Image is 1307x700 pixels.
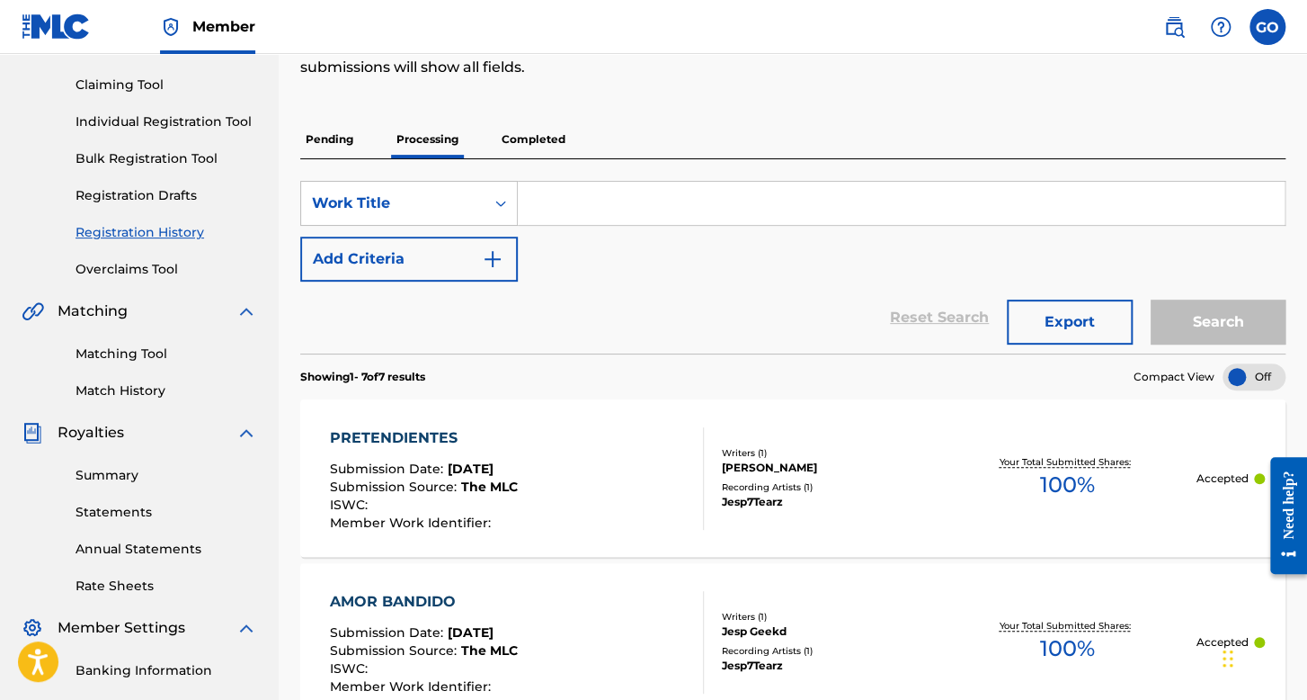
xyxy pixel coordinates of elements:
[22,422,43,444] img: Royalties
[76,76,257,94] a: Claiming Tool
[391,121,464,158] p: Processing
[300,35,1059,78] p: Updated information on an existing work will only show in the corresponding fields. New work subm...
[76,503,257,522] a: Statements
[1156,9,1192,45] a: Public Search
[300,237,518,282] button: Add Criteria
[76,149,257,168] a: Bulk Registration Tool
[330,515,495,531] span: Member Work Identifier :
[22,301,44,322] img: Matching
[1000,619,1135,633] p: Your Total Submitted Shares:
[76,577,257,596] a: Rate Sheets
[236,301,257,322] img: expand
[330,427,518,449] div: PRETENDIENTES
[1257,444,1307,588] iframe: Resource Center
[448,461,493,477] span: [DATE]
[496,121,571,158] p: Completed
[1196,471,1249,487] p: Accepted
[76,540,257,559] a: Annual Statements
[461,479,518,495] span: The MLC
[330,642,461,659] span: Submission Source :
[58,301,128,322] span: Matching
[1134,369,1214,385] span: Compact View
[721,624,938,640] div: Jesp Geekd
[76,112,257,131] a: Individual Registration Tool
[1000,455,1135,469] p: Your Total Submitted Shares:
[76,260,257,279] a: Overclaims Tool
[76,661,257,680] a: Banking Information
[330,461,448,477] span: Submission Date :
[1217,614,1307,700] iframe: Chat Widget
[1007,300,1133,345] button: Export
[76,381,257,400] a: Match History
[312,193,474,214] div: Work Title
[76,466,257,485] a: Summary
[160,16,182,38] img: Top Rightsholder
[330,479,461,495] span: Submission Source :
[1223,632,1233,686] div: Arrastrar
[1040,633,1095,665] span: 100 %
[22,13,91,40] img: MLC Logo
[22,617,43,639] img: Member Settings
[76,345,257,363] a: Matching Tool
[1210,16,1231,38] img: help
[1217,614,1307,700] div: Widget de chat
[76,223,257,242] a: Registration History
[236,617,257,639] img: expand
[1249,9,1285,45] div: User Menu
[300,181,1285,354] form: Search Form
[236,422,257,444] img: expand
[58,617,185,639] span: Member Settings
[192,16,255,37] span: Member
[721,460,938,476] div: [PERSON_NAME]
[330,624,448,641] span: Submission Date :
[76,186,257,205] a: Registration Drafts
[1163,16,1185,38] img: search
[721,610,938,624] div: Writers ( 1 )
[330,497,372,513] span: ISWC :
[300,121,359,158] p: Pending
[721,494,938,510] div: Jesp7Tearz
[1040,469,1095,501] span: 100 %
[300,399,1285,557] a: PRETENDIENTESSubmission Date:[DATE]Submission Source:The MLCISWC:Member Work Identifier:Writers (...
[300,369,425,385] p: Showing 1 - 7 of 7 results
[58,422,124,444] span: Royalties
[721,658,938,674] div: Jesp7Tearz
[721,480,938,494] div: Recording Artists ( 1 )
[721,446,938,460] div: Writers ( 1 )
[330,678,495,695] span: Member Work Identifier :
[461,642,518,659] span: The MLC
[1203,9,1239,45] div: Help
[448,624,493,641] span: [DATE]
[482,248,503,270] img: 9d2ae6d4665cec9f34b9.svg
[330,660,372,677] span: ISWC :
[330,591,518,613] div: AMOR BANDIDO
[1196,634,1249,651] p: Accepted
[721,644,938,658] div: Recording Artists ( 1 )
